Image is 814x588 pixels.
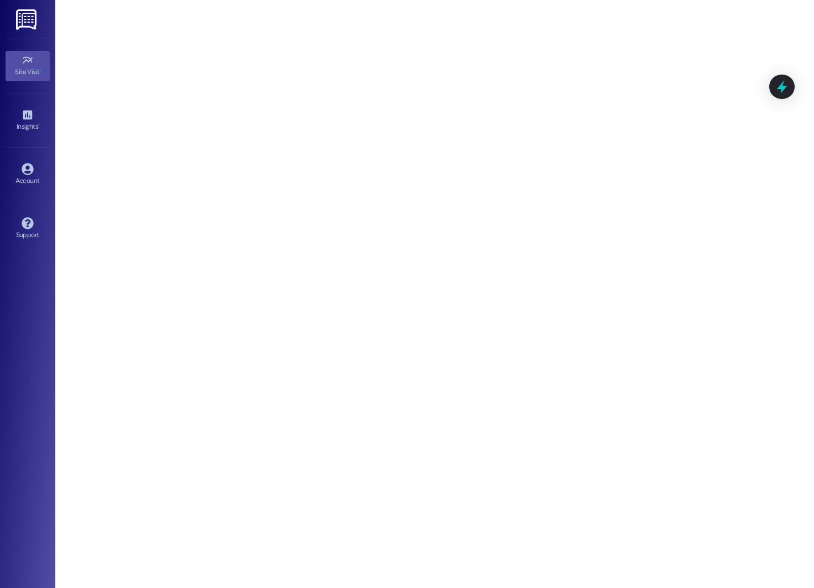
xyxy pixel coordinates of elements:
[40,66,41,74] span: •
[6,160,50,190] a: Account
[6,51,50,81] a: Site Visit •
[38,121,40,129] span: •
[6,106,50,135] a: Insights •
[6,214,50,244] a: Support
[16,9,39,30] img: ResiDesk Logo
